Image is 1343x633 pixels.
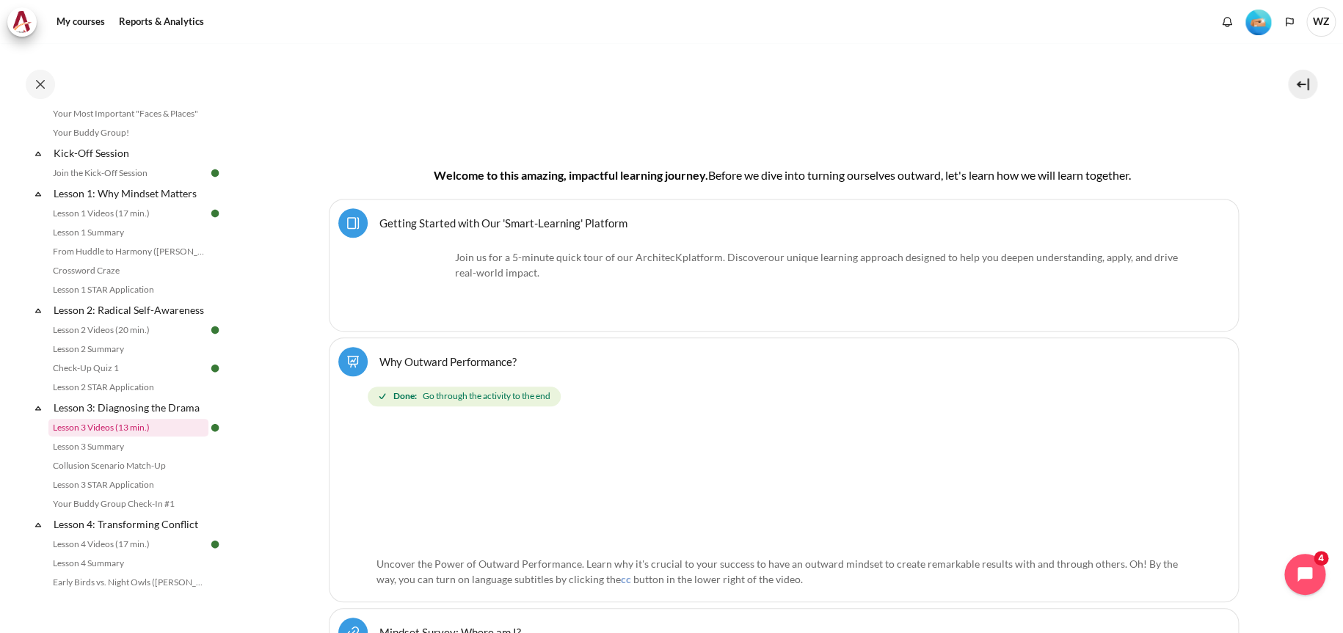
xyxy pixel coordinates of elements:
[376,421,1191,549] img: 0
[376,557,1178,585] span: Uncover the Power of Outward Performance. Learn why it's crucial to your success to have an outwa...
[393,389,417,403] strong: Done:
[48,281,208,299] a: Lesson 1 STAR Application
[48,438,208,455] a: Lesson 3 Summary
[48,243,208,260] a: From Huddle to Harmony ([PERSON_NAME]'s Story)
[376,249,450,322] img: platform logo
[621,573,631,585] span: cc
[31,146,46,161] span: Collapse
[48,359,208,377] a: Check-Up Quiz 1
[376,167,1192,184] h4: Welcome to this amazing, impactful learning journey.
[633,573,803,585] span: button in the lower right of the video.
[48,262,208,279] a: Crossword Craze
[51,300,208,320] a: Lesson 2: Radical Self-Awareness
[48,574,208,591] a: Early Birds vs. Night Owls ([PERSON_NAME]'s Story)
[423,389,550,403] span: Go through the activity to the end
[368,384,1206,410] div: Completion requirements for Why Outward Performance?
[376,249,1191,280] p: Join us for a 5-minute quick tour of our ArchitecK platform. Discover
[1216,11,1238,33] div: Show notification window with no new notifications
[31,186,46,201] span: Collapse
[455,251,1178,279] span: our unique learning approach designed to help you deepen understanding, apply, and drive real-wor...
[1278,11,1300,33] button: Languages
[1306,7,1336,37] a: User menu
[708,168,716,182] span: B
[48,378,208,396] a: Lesson 2 STAR Application
[51,7,110,37] a: My courses
[48,457,208,475] a: Collusion Scenario Match-Up
[48,555,208,572] a: Lesson 4 Summary
[31,517,46,532] span: Collapse
[1245,10,1271,35] img: Level #2
[31,303,46,318] span: Collapse
[208,538,222,551] img: Done
[51,514,208,534] a: Lesson 4: Transforming Conflict
[51,143,208,163] a: Kick-Off Session
[208,362,222,375] img: Done
[48,419,208,436] a: Lesson 3 Videos (13 min.)
[48,164,208,182] a: Join the Kick-Off Session
[379,216,627,230] a: Getting Started with Our 'Smart-Learning' Platform
[208,167,222,180] img: Done
[48,535,208,553] a: Lesson 4 Videos (17 min.)
[12,11,32,33] img: Architeck
[208,323,222,337] img: Done
[48,124,208,142] a: Your Buddy Group!
[48,105,208,122] a: Your Most Important "Faces & Places"
[48,224,208,241] a: Lesson 1 Summary
[208,421,222,434] img: Done
[716,168,1131,182] span: efore we dive into turning ourselves outward, let's learn how we will learn together.
[51,398,208,417] a: Lesson 3: Diagnosing the Drama
[7,7,44,37] a: Architeck Architeck
[48,321,208,339] a: Lesson 2 Videos (20 min.)
[1306,7,1336,37] span: WZ
[455,251,1178,279] span: .
[114,7,209,37] a: Reports & Analytics
[48,476,208,494] a: Lesson 3 STAR Application
[51,183,208,203] a: Lesson 1: Why Mindset Matters
[48,495,208,513] a: Your Buddy Group Check-In #1
[1245,8,1271,35] div: Level #2
[48,205,208,222] a: Lesson 1 Videos (17 min.)
[379,354,517,368] a: Why Outward Performance?
[48,340,208,358] a: Lesson 2 Summary
[31,400,46,415] span: Collapse
[208,207,222,220] img: Done
[1240,8,1277,35] a: Level #2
